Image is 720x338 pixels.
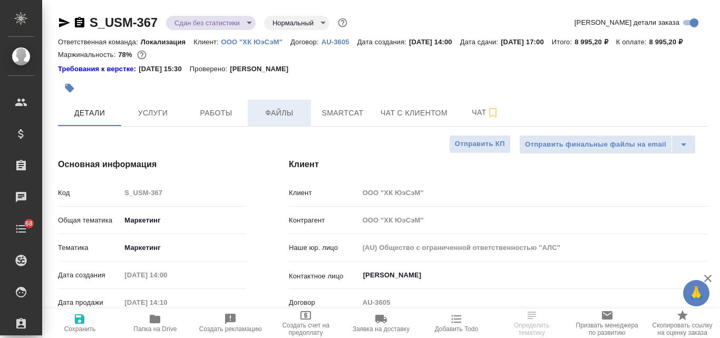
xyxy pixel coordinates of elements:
[289,188,359,198] p: Клиент
[317,107,368,120] span: Smartcat
[645,308,720,338] button: Скопировать ссылку на оценку заказа
[359,185,708,200] input: Пустое поле
[58,188,121,198] p: Код
[58,297,121,308] p: Дата продажи
[500,322,563,336] span: Определить тематику
[683,280,709,306] button: 🙏
[128,107,178,120] span: Услуги
[381,107,447,120] span: Чат с клиентом
[171,18,243,27] button: Сдан без статистики
[344,308,419,338] button: Заявка на доставку
[58,243,121,253] p: Тематика
[264,16,329,30] div: Сдан без статистики
[359,295,708,310] input: Пустое поле
[460,38,501,46] p: Дата сдачи:
[73,16,86,29] button: Скопировать ссылку
[221,38,290,46] p: ООО "ХК ЮэСэМ"
[58,76,81,100] button: Добавить тэг
[552,38,575,46] p: Итого:
[58,38,141,46] p: Ответственная команда:
[494,308,569,338] button: Определить тематику
[575,17,679,28] span: [PERSON_NAME] детали заказа
[289,297,359,308] p: Договор
[322,37,357,46] a: AU-3605
[121,295,213,310] input: Пустое поле
[525,139,666,151] span: Отправить финальные файлы на email
[121,239,247,257] div: Маркетинг
[230,64,296,74] p: [PERSON_NAME]
[58,51,118,59] p: Маржинальность:
[357,38,409,46] p: Дата создания:
[519,135,696,154] div: split button
[58,64,139,74] a: Требования к верстке:
[575,38,616,46] p: 8 995,20 ₽
[268,308,344,338] button: Создать счет на предоплату
[3,216,40,242] a: 68
[58,270,121,281] p: Дата создания
[193,308,268,338] button: Создать рекламацию
[166,16,256,30] div: Сдан без статистики
[501,38,552,46] p: [DATE] 17:00
[269,18,317,27] button: Нормальный
[649,38,691,46] p: 8 995,20 ₽
[519,135,672,154] button: Отправить финальные файлы на email
[569,308,645,338] button: Призвать менеджера по развитию
[58,16,71,29] button: Скопировать ссылку для ЯМессенджера
[359,240,708,255] input: Пустое поле
[336,16,349,30] button: Доп статусы указывают на важность/срочность заказа
[419,308,494,338] button: Добавить Todo
[322,38,357,46] p: AU-3605
[121,211,247,229] div: Маркетинг
[460,106,511,119] span: Чат
[64,325,96,333] span: Сохранить
[651,322,714,336] span: Скопировать ссылку на оценку заказа
[190,64,230,74] p: Проверено:
[687,282,705,304] span: 🙏
[121,185,247,200] input: Пустое поле
[576,322,638,336] span: Призвать менеджера по развитию
[435,325,478,333] span: Добавить Todo
[199,325,262,333] span: Создать рекламацию
[58,64,139,74] div: Нажми, чтобы открыть папку с инструкцией
[64,107,115,120] span: Детали
[290,38,322,46] p: Договор:
[289,158,708,171] h4: Клиент
[191,107,241,120] span: Работы
[409,38,460,46] p: [DATE] 14:00
[90,15,158,30] a: S_USM-367
[289,243,359,253] p: Наше юр. лицо
[616,38,649,46] p: К оплате:
[353,325,410,333] span: Заявка на доставку
[121,267,213,283] input: Пустое поле
[135,48,149,62] button: 1620.00 RUB;
[58,158,247,171] h4: Основная информация
[141,38,194,46] p: Локализация
[275,322,337,336] span: Создать счет на предоплату
[58,215,121,226] p: Общая тематика
[139,64,190,74] p: [DATE] 15:30
[254,107,305,120] span: Файлы
[449,135,511,153] button: Отправить КП
[42,308,118,338] button: Сохранить
[289,271,359,282] p: Контактное лицо
[289,215,359,226] p: Контрагент
[118,308,193,338] button: Папка на Drive
[19,218,39,229] span: 68
[487,107,499,119] svg: Подписаться
[118,51,134,59] p: 78%
[221,37,290,46] a: ООО "ХК ЮэСэМ"
[359,213,708,228] input: Пустое поле
[133,325,177,333] span: Папка на Drive
[193,38,221,46] p: Клиент:
[455,138,505,150] span: Отправить КП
